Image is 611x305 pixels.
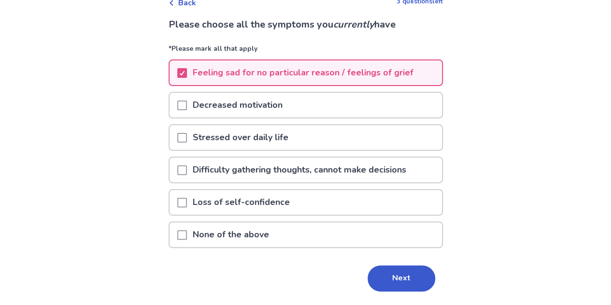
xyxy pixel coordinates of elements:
[187,190,296,215] p: Loss of self-confidence
[187,222,275,247] p: None of the above
[187,158,412,182] p: Difficulty gathering thoughts, cannot make decisions
[187,60,419,85] p: Feeling sad for no particular reason / feelings of grief
[169,44,443,59] p: *Please mark all that apply
[187,93,288,117] p: Decreased motivation
[333,18,374,31] i: currently
[368,265,435,291] button: Next
[187,125,294,150] p: Stressed over daily life
[169,17,443,32] p: Please choose all the symptoms you have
